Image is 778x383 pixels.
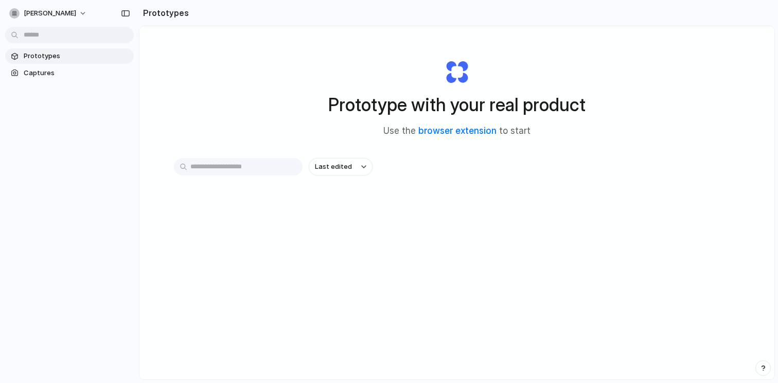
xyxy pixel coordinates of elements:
[24,51,130,61] span: Prototypes
[24,8,76,19] span: [PERSON_NAME]
[383,125,531,138] span: Use the to start
[139,7,189,19] h2: Prototypes
[328,91,586,118] h1: Prototype with your real product
[315,162,352,172] span: Last edited
[5,65,134,81] a: Captures
[309,158,373,176] button: Last edited
[24,68,130,78] span: Captures
[5,5,92,22] button: [PERSON_NAME]
[418,126,497,136] a: browser extension
[5,48,134,64] a: Prototypes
